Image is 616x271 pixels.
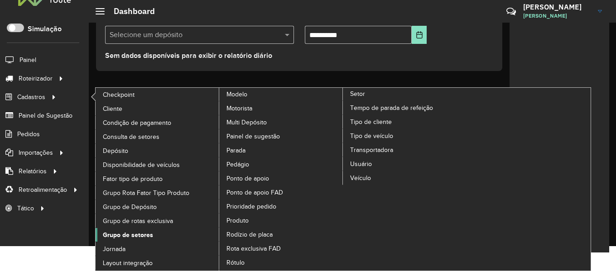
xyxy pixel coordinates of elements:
a: Pedágio [219,157,343,171]
span: Grupo de Depósito [103,202,157,212]
span: Setor [350,89,365,99]
label: Sem dados disponíveis para exibir o relatório diário [105,50,272,61]
span: Jornada [103,244,125,254]
span: Veículo [350,173,371,183]
span: Ponto de apoio [226,174,269,183]
a: Depósito [96,144,220,157]
span: Painel de sugestão [226,132,280,141]
span: Consulta de setores [103,132,159,142]
span: Transportadora [350,145,393,155]
a: Rota exclusiva FAD [219,242,343,255]
a: Grupo de setores [96,228,220,242]
span: Tipo de veículo [350,131,393,141]
a: Ponto de apoio [219,171,343,185]
span: Rota exclusiva FAD [226,244,281,253]
span: Disponibilidade de veículos [103,160,180,170]
a: Produto [219,214,343,227]
span: Painel de Sugestão [19,111,72,120]
span: Modelo [226,90,247,99]
a: Prioridade pedido [219,200,343,213]
a: Consulta de setores [96,130,220,143]
a: Transportadora [343,143,467,157]
a: Condição de pagamento [96,116,220,129]
span: Grupo de rotas exclusiva [103,216,173,226]
span: Motorista [226,104,252,113]
span: Tático [17,204,34,213]
a: Fator tipo de produto [96,172,220,185]
a: Tipo de veículo [343,129,467,143]
span: Rodízio de placa [226,230,273,239]
span: Ponto de apoio FAD [226,188,283,197]
span: Painel [19,55,36,65]
a: Motorista [219,101,343,115]
a: Tipo de cliente [343,115,467,128]
button: Choose Date [412,26,427,44]
span: Pedidos [17,129,40,139]
a: Checkpoint [96,88,220,101]
span: Condição de pagamento [103,118,171,128]
span: Multi Depósito [226,118,267,127]
a: Grupo de rotas exclusiva [96,214,220,228]
span: Roteirizador [19,74,53,83]
a: Cliente [96,102,220,115]
a: Contato Rápido [501,2,521,21]
span: Retroalimentação [19,185,67,195]
h2: Dashboard [105,6,155,16]
span: Checkpoint [103,90,135,100]
span: Relatórios [19,166,47,176]
a: Usuário [343,157,467,171]
a: Grupo de Depósito [96,200,220,214]
span: Depósito [103,146,128,156]
a: Grupo Rota Fator Tipo Produto [96,186,220,200]
a: Setor [219,88,467,271]
span: Grupo de setores [103,230,153,240]
span: Fator tipo de produto [103,174,163,184]
span: Importações [19,148,53,157]
a: Multi Depósito [219,115,343,129]
span: [PERSON_NAME] [523,12,591,20]
span: Cadastros [17,92,45,102]
h3: [PERSON_NAME] [523,3,591,11]
a: Modelo [96,88,343,271]
a: Ponto de apoio FAD [219,185,343,199]
a: Rodízio de placa [219,228,343,241]
span: Produto [226,216,249,225]
a: Parada [219,143,343,157]
span: Cliente [103,104,122,114]
span: Parada [226,146,245,155]
a: Disponibilidade de veículos [96,158,220,171]
span: Tempo de parada de refeição [350,103,433,113]
a: Veículo [343,171,467,185]
span: Pedágio [226,160,249,169]
span: Tipo de cliente [350,117,392,127]
a: Jornada [96,242,220,256]
a: Tempo de parada de refeição [343,101,467,114]
span: Prioridade pedido [226,202,276,211]
a: Painel de sugestão [219,129,343,143]
span: Grupo Rota Fator Tipo Produto [103,188,189,198]
span: Usuário [350,159,372,169]
label: Simulação [28,24,62,34]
